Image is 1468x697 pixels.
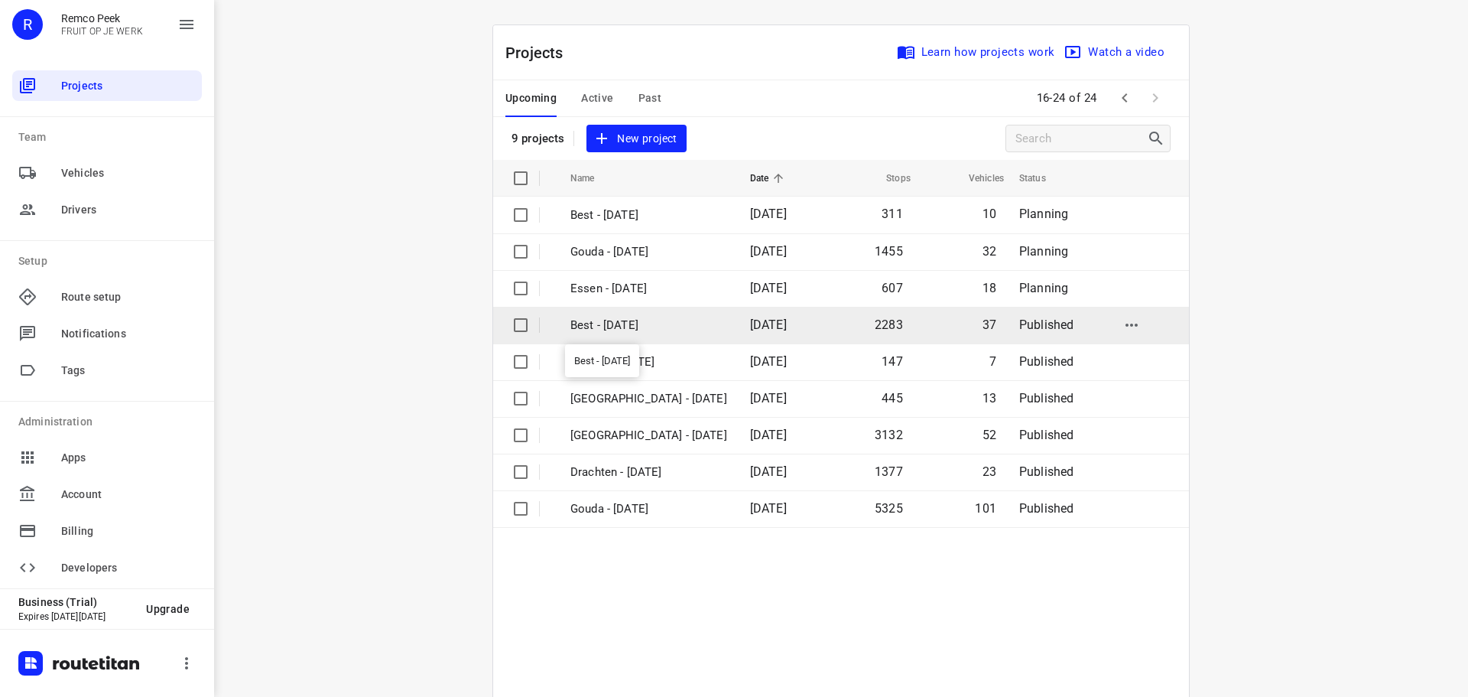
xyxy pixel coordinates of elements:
[570,169,615,187] span: Name
[12,479,202,510] div: Account
[61,450,196,466] span: Apps
[570,243,727,261] p: Gouda - Tuesday
[18,414,202,430] p: Administration
[866,169,911,187] span: Stops
[18,596,134,608] p: Business (Trial)
[570,390,727,408] p: Antwerpen - Monday
[570,353,727,371] p: Ambius - Monday
[1019,354,1074,369] span: Published
[882,281,903,295] span: 607
[875,428,903,442] span: 3132
[12,194,202,225] div: Drivers
[882,391,903,405] span: 445
[570,500,727,518] p: Gouda - Monday
[750,169,789,187] span: Date
[61,12,143,24] p: Remco Peek
[1140,83,1171,113] span: Next Page
[882,354,903,369] span: 147
[596,129,677,148] span: New project
[1019,391,1074,405] span: Published
[1109,83,1140,113] span: Previous Page
[61,560,196,576] span: Developers
[750,281,787,295] span: [DATE]
[18,253,202,269] p: Setup
[1147,129,1170,148] div: Search
[146,603,190,615] span: Upgrade
[12,516,202,546] div: Billing
[570,427,727,445] p: Zwolle - Monday
[982,244,996,259] span: 32
[750,428,787,442] span: [DATE]
[750,464,787,479] span: [DATE]
[570,317,727,334] p: Best - [DATE]
[586,125,686,153] button: New project
[875,501,903,516] span: 5325
[750,391,787,405] span: [DATE]
[982,318,996,332] span: 37
[18,129,202,145] p: Team
[875,244,903,259] span: 1455
[750,354,787,369] span: [DATE]
[1019,169,1066,187] span: Status
[1019,318,1074,332] span: Published
[134,595,202,623] button: Upgrade
[12,442,202,473] div: Apps
[61,202,196,218] span: Drivers
[61,78,196,94] span: Projects
[1019,501,1074,516] span: Published
[12,318,202,349] div: Notifications
[61,26,143,37] p: FRUIT OP JE WERK
[512,132,564,145] p: 9 projects
[982,281,996,295] span: 18
[875,464,903,479] span: 1377
[570,280,727,298] p: Essen - Monday
[1031,82,1104,115] span: 16-24 of 24
[882,207,903,221] span: 311
[875,318,903,332] span: 2283
[581,89,613,108] span: Active
[570,464,727,481] p: Drachten - Monday
[61,289,196,305] span: Route setup
[12,355,202,386] div: Tags
[18,611,134,622] p: Expires [DATE][DATE]
[1019,244,1068,259] span: Planning
[1019,464,1074,479] span: Published
[61,487,196,503] span: Account
[12,552,202,583] div: Developers
[750,244,787,259] span: [DATE]
[949,169,1004,187] span: Vehicles
[975,501,996,516] span: 101
[750,501,787,516] span: [DATE]
[1019,207,1068,221] span: Planning
[570,207,727,224] p: Best - Tuesday
[61,363,196,379] span: Tags
[750,318,787,332] span: [DATE]
[12,158,202,188] div: Vehicles
[982,207,996,221] span: 10
[982,428,996,442] span: 52
[61,326,196,342] span: Notifications
[12,9,43,40] div: R
[12,70,202,101] div: Projects
[750,207,787,221] span: [DATE]
[61,165,196,181] span: Vehicles
[989,354,996,369] span: 7
[638,89,662,108] span: Past
[61,523,196,539] span: Billing
[1015,127,1147,151] input: Search projects
[505,89,557,108] span: Upcoming
[12,282,202,312] div: Route setup
[982,391,996,405] span: 13
[1019,428,1074,442] span: Published
[505,41,576,64] p: Projects
[1019,281,1068,295] span: Planning
[982,464,996,479] span: 23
